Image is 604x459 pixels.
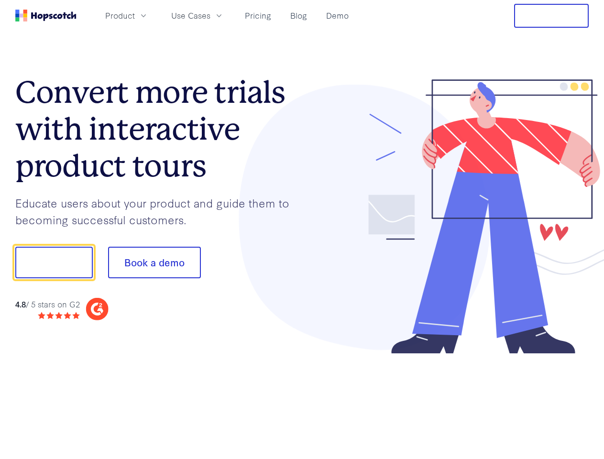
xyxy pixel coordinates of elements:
button: Book a demo [108,247,201,278]
button: Show me! [15,247,93,278]
a: Home [15,10,77,22]
a: Blog [286,8,311,23]
div: / 5 stars on G2 [15,298,80,310]
button: Free Trial [514,4,589,28]
button: Use Cases [165,8,230,23]
span: Product [105,10,135,22]
span: Use Cases [171,10,210,22]
a: Pricing [241,8,275,23]
a: Demo [322,8,352,23]
p: Educate users about your product and guide them to becoming successful customers. [15,195,302,228]
h1: Convert more trials with interactive product tours [15,74,302,184]
strong: 4.8 [15,298,26,309]
button: Product [99,8,154,23]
